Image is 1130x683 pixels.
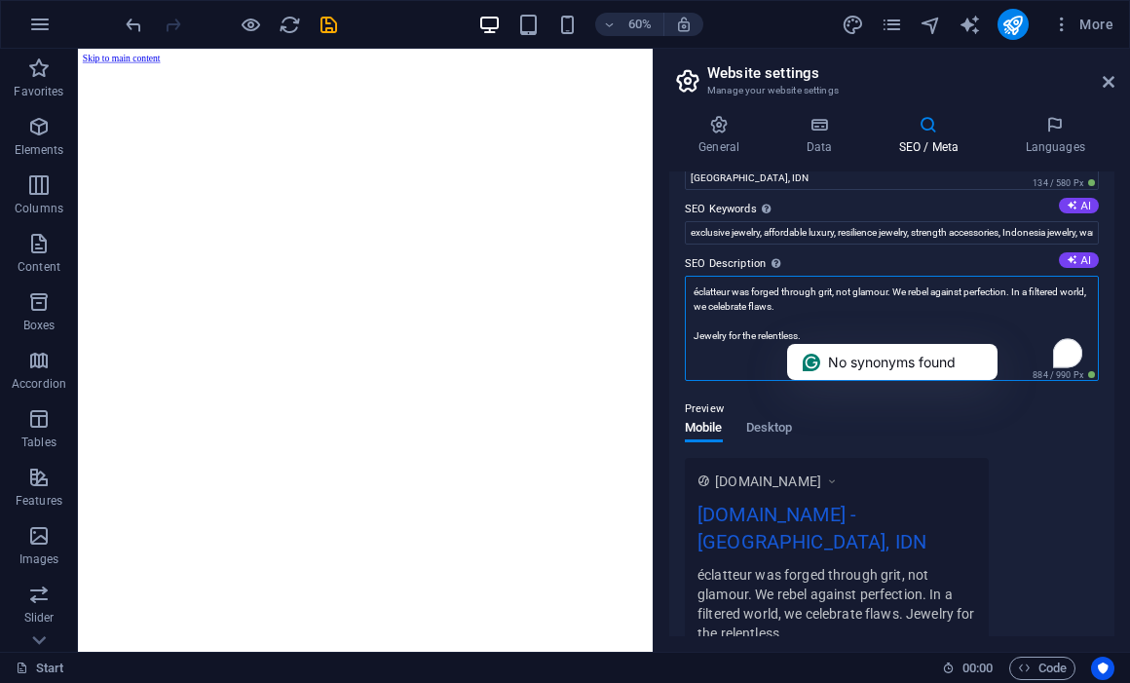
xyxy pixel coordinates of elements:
[1044,9,1121,40] button: More
[12,376,66,392] p: Accordion
[24,610,55,626] p: Slider
[18,259,60,275] p: Content
[1009,657,1075,680] button: Code
[1029,176,1099,190] span: 134 / 580 Px
[920,13,943,36] button: navigator
[998,9,1029,40] button: publish
[21,435,56,450] p: Tables
[1018,657,1067,680] span: Code
[19,551,59,567] p: Images
[317,13,340,36] button: save
[685,276,1099,381] textarea: To enrich screen reader interactions, please activate Accessibility in Grammarly extension settings
[942,657,994,680] h6: Session time
[976,661,979,675] span: :
[697,500,976,565] div: [DOMAIN_NAME] - [GEOGRAPHIC_DATA], IDN
[685,198,1099,221] label: SEO Keywords
[962,657,993,680] span: 00 00
[595,13,664,36] button: 60%
[23,318,56,333] p: Boxes
[959,13,982,36] button: text_generator
[685,398,724,421] p: Preview
[1052,15,1113,34] span: More
[279,14,301,36] i: Reload page
[15,142,64,158] p: Elements
[1091,657,1114,680] button: Usercentrics
[996,115,1114,156] h4: Languages
[685,167,1099,190] input: Slogan...
[278,13,301,36] button: reload
[869,115,996,156] h4: SEO / Meta
[16,657,64,680] a: Click to cancel selection. Double-click to open Pages
[1059,252,1099,268] button: SEO Description
[8,8,137,24] a: Skip to main content
[842,13,865,36] button: design
[1059,198,1099,213] button: SEO Keywords
[685,252,1099,276] label: SEO Description
[624,13,656,36] h6: 60%
[15,201,63,216] p: Columns
[1029,368,1099,382] span: 884 / 990 Px
[707,82,1075,99] h3: Manage your website settings
[715,472,821,491] span: [DOMAIN_NAME]
[707,64,1114,82] h2: Website settings
[697,564,976,643] div: éclatteur was forged through grit, not glamour. We rebel against perfection. In a filtered world,...
[920,14,942,36] i: Navigator
[746,416,793,443] span: Desktop
[685,421,792,458] div: Preview
[16,493,62,509] p: Features
[776,115,869,156] h4: Data
[685,416,723,443] span: Mobile
[318,14,340,36] i: Save (Ctrl+S)
[14,84,63,99] p: Favorites
[122,13,145,36] button: undo
[123,14,145,36] i: Undo: Change description (Ctrl+Z)
[881,13,904,36] button: pages
[669,115,776,156] h4: General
